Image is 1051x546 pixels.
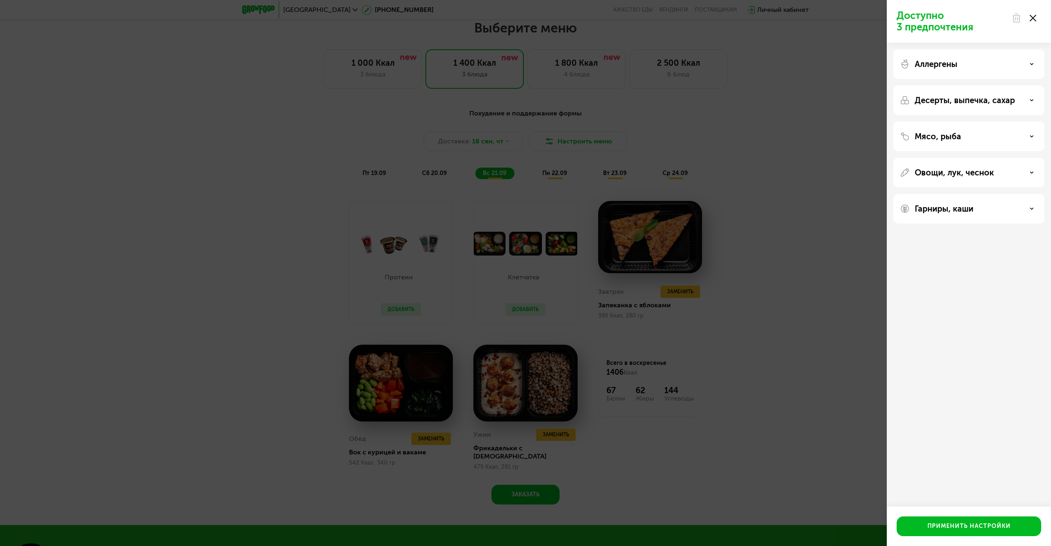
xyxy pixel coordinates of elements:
p: Доступно 3 предпочтения [897,10,1007,33]
p: Десерты, выпечка, сахар [915,95,1015,105]
button: Применить настройки [897,516,1041,536]
p: Аллергены [915,59,957,69]
p: Мясо, рыба [915,131,961,141]
p: Гарниры, каши [915,204,973,214]
div: Применить настройки [927,522,1011,530]
p: Овощи, лук, чеснок [915,168,994,177]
